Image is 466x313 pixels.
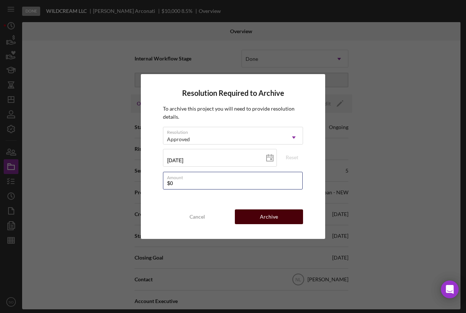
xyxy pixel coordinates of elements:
[260,209,278,224] div: Archive
[163,89,303,97] h4: Resolution Required to Archive
[189,209,205,224] div: Cancel
[163,209,231,224] button: Cancel
[167,136,190,142] div: Approved
[167,172,302,180] label: Amount
[281,152,303,163] button: Reset
[235,209,303,224] button: Archive
[441,281,459,298] div: Open Intercom Messenger
[163,105,303,121] p: To archive this project you will need to provide resolution details.
[286,152,298,163] div: Reset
